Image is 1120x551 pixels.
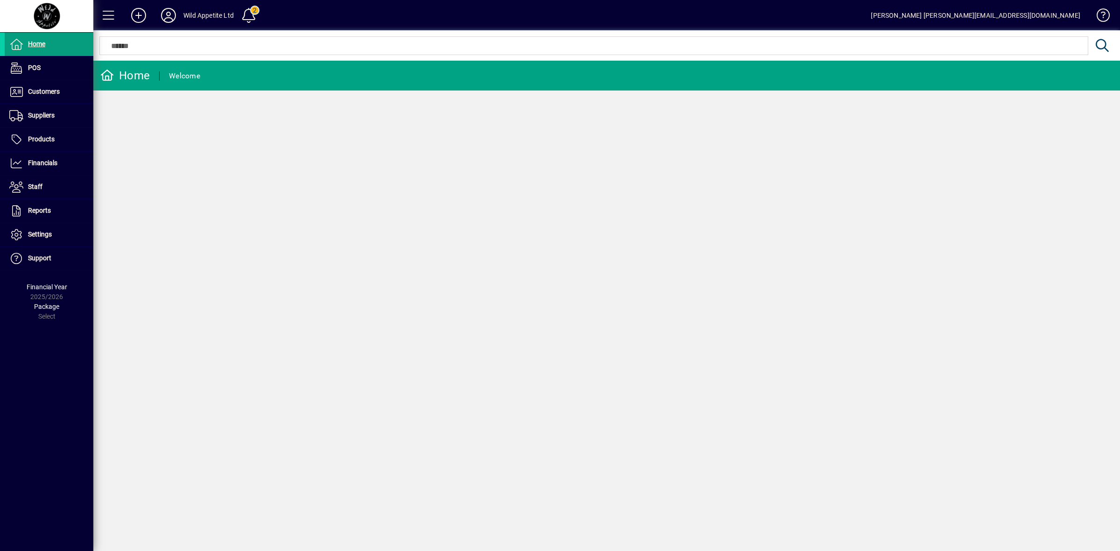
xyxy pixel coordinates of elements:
[5,128,93,151] a: Products
[5,223,93,246] a: Settings
[34,303,59,310] span: Package
[28,40,45,48] span: Home
[5,152,93,175] a: Financials
[28,159,57,167] span: Financials
[28,112,55,119] span: Suppliers
[5,80,93,104] a: Customers
[28,183,42,190] span: Staff
[28,230,52,238] span: Settings
[124,7,154,24] button: Add
[5,56,93,80] a: POS
[871,8,1080,23] div: [PERSON_NAME] [PERSON_NAME][EMAIL_ADDRESS][DOMAIN_NAME]
[28,207,51,214] span: Reports
[154,7,183,24] button: Profile
[5,199,93,223] a: Reports
[28,254,51,262] span: Support
[28,135,55,143] span: Products
[183,8,234,23] div: Wild Appetite Ltd
[169,69,200,84] div: Welcome
[100,68,150,83] div: Home
[5,175,93,199] a: Staff
[28,88,60,95] span: Customers
[27,283,67,291] span: Financial Year
[28,64,41,71] span: POS
[1090,2,1108,32] a: Knowledge Base
[5,247,93,270] a: Support
[5,104,93,127] a: Suppliers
